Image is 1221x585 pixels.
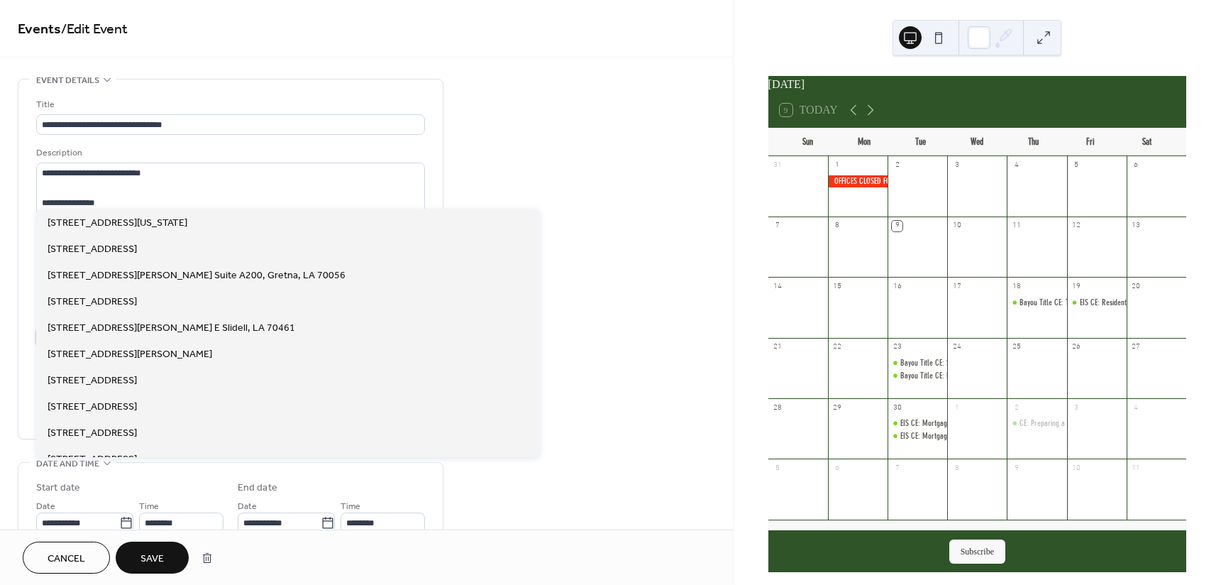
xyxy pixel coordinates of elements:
div: 7 [773,221,783,231]
div: 10 [1071,463,1082,474]
div: EIS CE: Mortgage Lending 101 (2hr) [888,430,947,442]
div: Bayou Title CE: Title 4 - Won't You Be My Neighbor? (2hr) [1020,297,1190,309]
div: 28 [773,403,783,413]
span: Time [341,499,360,514]
div: Thu [1005,128,1062,156]
span: [STREET_ADDRESS] [48,295,137,310]
div: Description [36,146,422,160]
div: 4 [1011,160,1022,171]
div: Bayou Title CE: Title 4 - Won't You Be My Neighbor? (2hr) [1007,297,1066,309]
div: 11 [1011,221,1022,231]
div: Bayou Title CE: Fair Housing Act (2hr) [900,370,1011,382]
div: 3 [951,160,962,171]
span: [STREET_ADDRESS][PERSON_NAME] Suite A200, Gretna, LA 70056 [48,268,346,283]
div: 7 [892,463,902,474]
div: Title [36,97,422,112]
div: 6 [832,463,843,474]
div: EIS CE: Mortgage Lending 101 (2hr) [900,430,1004,442]
div: 27 [1131,342,1142,353]
div: 19 [1071,281,1082,292]
div: 20 [1131,281,1142,292]
div: CE: Preparing a CMA & Understanding the Appraisal Process(4hr) [1020,417,1212,430]
div: 4 [1131,403,1142,413]
span: Cancel [48,552,85,567]
div: 8 [832,221,843,231]
span: [STREET_ADDRESS] [48,242,137,257]
div: End date [238,481,277,496]
span: Time [139,499,159,514]
div: 24 [951,342,962,353]
div: 30 [892,403,902,413]
span: Date [36,499,55,514]
span: [STREET_ADDRESS][PERSON_NAME] E Slidell, LA 70461 [48,321,295,336]
div: 8 [951,463,962,474]
div: Sun [780,128,836,156]
div: 26 [1071,342,1082,353]
div: Start date [36,481,80,496]
div: 14 [773,281,783,292]
div: 1 [951,403,962,413]
a: Events [18,16,61,43]
div: Wed [949,128,1005,156]
span: [STREET_ADDRESS][PERSON_NAME] [48,347,212,362]
div: 25 [1011,342,1022,353]
span: / Edit Event [61,16,128,43]
div: Bayou Title CE: Fair Housing Act (2hr) [888,370,947,382]
div: 31 [773,160,783,171]
span: Date [238,499,257,514]
div: Fri [1062,128,1119,156]
div: Bayou Title CE: Short Sales & Foreclosures (2hr) [900,357,1043,369]
span: [STREET_ADDRESS] [48,400,137,415]
span: Save [140,552,164,567]
div: 12 [1071,221,1082,231]
div: 6 [1131,160,1142,171]
div: 1 [832,160,843,171]
span: [STREET_ADDRESS] [48,373,137,388]
span: [STREET_ADDRESS] [48,452,137,467]
div: EIS CE: Mortgage Lending 101 (2hr) [888,417,947,430]
span: Date and time [36,456,99,471]
button: Subscribe [949,540,1005,564]
div: 2 [892,160,902,171]
div: 29 [832,403,843,413]
div: 15 [832,281,843,292]
div: 10 [951,221,962,231]
span: [STREET_ADDRESS] [48,426,137,441]
div: Sat [1118,128,1175,156]
div: 5 [1071,160,1082,171]
div: 5 [773,463,783,474]
div: 17 [951,281,962,292]
div: 11 [1131,463,1142,474]
div: 22 [832,342,843,353]
span: [STREET_ADDRESS][US_STATE] [48,216,187,231]
div: 16 [892,281,902,292]
div: 3 [1071,403,1082,413]
div: CE: Preparing a CMA & Understanding the Appraisal Process(4hr) [1007,417,1066,430]
div: 9 [892,221,902,231]
span: Event details [36,73,99,88]
div: EIS CE: Residential Flood Insurance for the Louisiana Dweller (2hr) [1067,297,1127,309]
div: 13 [1131,221,1142,231]
div: Tue [893,128,949,156]
div: [DATE] [768,76,1186,93]
div: Mon [836,128,893,156]
button: Cancel [23,542,110,574]
div: Bayou Title CE: Short Sales & Foreclosures (2hr) [888,357,947,369]
div: 18 [1011,281,1022,292]
div: 9 [1011,463,1022,474]
button: Save [116,542,189,574]
div: 2 [1011,403,1022,413]
div: OFFICES CLOSED FOR LABOR DAY OBSERVANCE [828,175,888,187]
div: 23 [892,342,902,353]
div: EIS CE: Mortgage Lending 101 (2hr) [900,417,1004,430]
div: 21 [773,342,783,353]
